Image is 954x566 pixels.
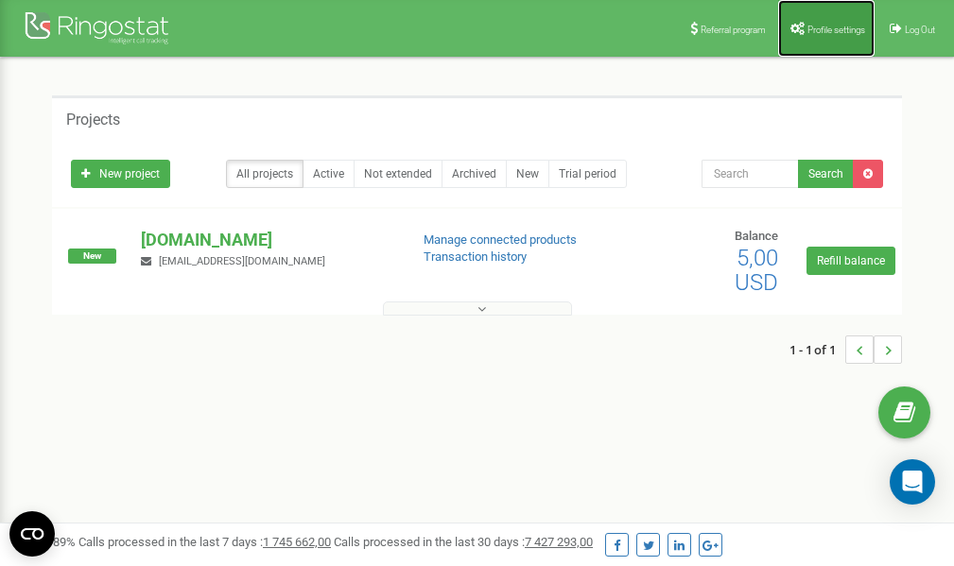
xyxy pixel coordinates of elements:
[303,160,355,188] a: Active
[66,111,120,129] h5: Projects
[226,160,304,188] a: All projects
[263,535,331,549] u: 1 745 662,00
[78,535,331,549] span: Calls processed in the last 7 days :
[798,160,854,188] button: Search
[789,335,845,364] span: 1 - 1 of 1
[506,160,549,188] a: New
[735,229,778,243] span: Balance
[807,25,865,35] span: Profile settings
[354,160,442,188] a: Not extended
[424,249,527,264] a: Transaction history
[334,535,593,549] span: Calls processed in the last 30 days :
[424,232,577,247] a: Manage connected products
[905,25,935,35] span: Log Out
[890,459,935,505] div: Open Intercom Messenger
[68,249,116,264] span: New
[71,160,170,188] a: New project
[159,255,325,267] span: [EMAIL_ADDRESS][DOMAIN_NAME]
[442,160,507,188] a: Archived
[807,247,895,275] a: Refill balance
[9,511,55,557] button: Open CMP widget
[701,25,766,35] span: Referral program
[735,245,778,296] span: 5,00 USD
[789,317,902,383] nav: ...
[525,535,593,549] u: 7 427 293,00
[702,160,799,188] input: Search
[548,160,627,188] a: Trial period
[141,228,392,252] p: [DOMAIN_NAME]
